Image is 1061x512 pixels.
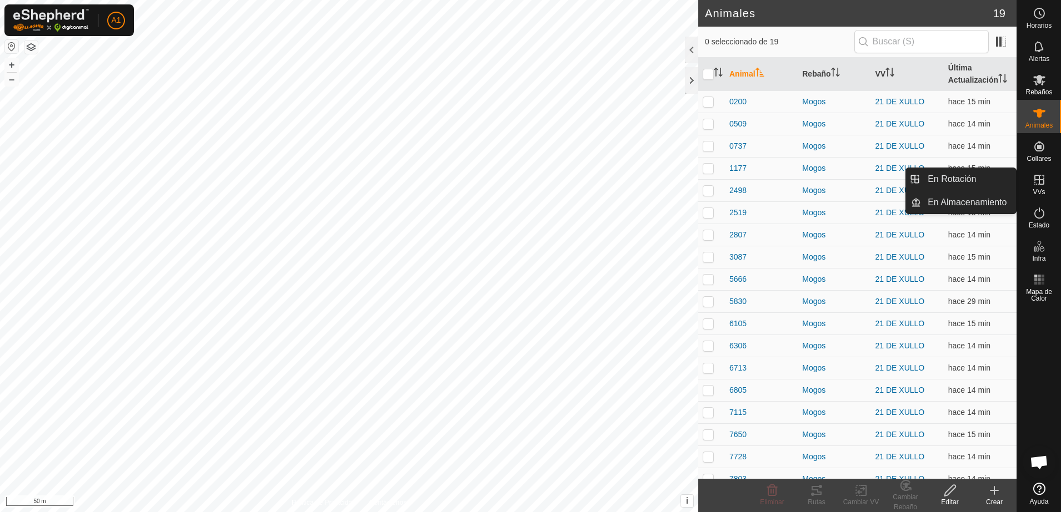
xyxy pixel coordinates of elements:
[1017,478,1061,509] a: Ayuda
[1025,122,1053,129] span: Animales
[5,73,18,86] button: –
[928,497,972,507] div: Editar
[875,474,925,483] a: 21 DE XULLO
[802,340,866,352] div: Mogos
[798,58,870,91] th: Rebaño
[802,185,866,196] div: Mogos
[1025,89,1052,95] span: Rebaños
[802,140,866,152] div: Mogos
[802,118,866,130] div: Mogos
[993,5,1005,22] span: 19
[854,30,989,53] input: Buscar (S)
[802,163,866,174] div: Mogos
[802,407,866,418] div: Mogos
[802,473,866,485] div: Mogos
[885,69,894,78] p-sorticon: Activar para ordenar
[760,498,784,506] span: Eliminar
[802,429,866,440] div: Mogos
[111,14,121,26] span: A1
[369,498,407,508] a: Contáctenos
[948,297,990,306] span: 1 sept 2025, 13:31
[998,75,1007,84] p-sorticon: Activar para ordenar
[24,40,38,54] button: Capas del Mapa
[875,97,925,106] a: 21 DE XULLO
[686,496,688,505] span: i
[729,229,747,241] span: 2807
[1030,498,1049,505] span: Ayuda
[729,407,747,418] span: 7115
[1029,222,1049,229] span: Estado
[948,119,990,128] span: 1 sept 2025, 13:46
[755,69,764,78] p-sorticon: Activar para ordenar
[802,96,866,108] div: Mogos
[875,386,925,394] a: 21 DE XULLO
[802,207,866,219] div: Mogos
[705,7,993,20] h2: Animales
[1027,155,1051,162] span: Collares
[875,430,925,439] a: 21 DE XULLO
[802,318,866,329] div: Mogos
[906,191,1016,214] li: En Almacenamiento
[1029,55,1049,62] span: Alertas
[875,252,925,261] a: 21 DE XULLO
[948,208,990,217] span: 1 sept 2025, 13:46
[729,251,747,263] span: 3087
[705,36,854,48] span: 0 seleccionado de 19
[875,408,925,417] a: 21 DE XULLO
[292,498,356,508] a: Política de Privacidad
[5,58,18,72] button: +
[948,386,990,394] span: 1 sept 2025, 13:46
[729,473,747,485] span: 7803
[1027,22,1052,29] span: Horarios
[928,196,1007,209] span: En Almacenamiento
[729,340,747,352] span: 6306
[948,408,990,417] span: 1 sept 2025, 13:46
[729,185,747,196] span: 2498
[802,384,866,396] div: Mogos
[875,363,925,372] a: 21 DE XULLO
[921,191,1016,214] a: En Almacenamiento
[802,251,866,263] div: Mogos
[1033,189,1045,195] span: VVs
[831,69,840,78] p-sorticon: Activar para ordenar
[714,69,723,78] p-sorticon: Activar para ordenar
[948,319,990,328] span: 1 sept 2025, 13:46
[729,207,747,219] span: 2519
[948,363,990,372] span: 1 sept 2025, 13:46
[13,9,89,32] img: Logo Gallagher
[928,173,976,186] span: En Rotación
[875,164,925,173] a: 21 DE XULLO
[875,141,925,150] a: 21 DE XULLO
[5,40,18,53] button: Restablecer Mapa
[839,497,883,507] div: Cambiar VV
[875,341,925,350] a: 21 DE XULLO
[1032,255,1045,262] span: Infra
[729,118,747,130] span: 0509
[729,296,747,307] span: 5830
[802,451,866,463] div: Mogos
[948,252,990,261] span: 1 sept 2025, 13:46
[875,319,925,328] a: 21 DE XULLO
[729,451,747,463] span: 7728
[906,168,1016,190] li: En Rotación
[802,296,866,307] div: Mogos
[729,318,747,329] span: 6105
[871,58,944,91] th: VV
[948,474,990,483] span: 1 sept 2025, 13:46
[875,208,925,217] a: 21 DE XULLO
[944,58,1017,91] th: Última Actualización
[948,341,990,350] span: 1 sept 2025, 13:46
[1020,288,1058,302] span: Mapa de Calor
[802,362,866,374] div: Mogos
[729,362,747,374] span: 6713
[883,492,928,512] div: Cambiar Rebaño
[875,275,925,283] a: 21 DE XULLO
[948,164,990,173] span: 1 sept 2025, 13:46
[948,430,990,439] span: 1 sept 2025, 13:46
[875,186,925,195] a: 21 DE XULLO
[875,297,925,306] a: 21 DE XULLO
[972,497,1017,507] div: Crear
[725,58,798,91] th: Animal
[1023,445,1056,479] a: Chat abierto
[802,273,866,285] div: Mogos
